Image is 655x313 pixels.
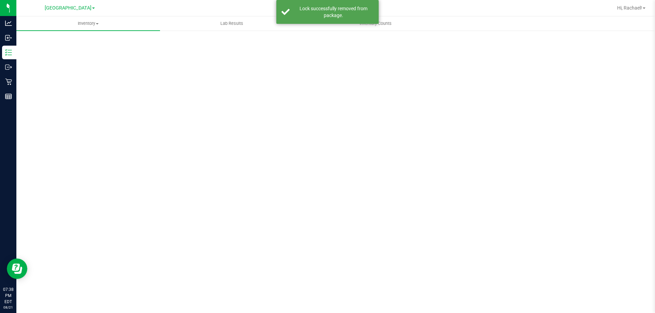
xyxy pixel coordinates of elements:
iframe: Resource center [7,259,27,279]
a: Inventory [16,16,160,31]
p: 08/21 [3,305,13,310]
div: Lock successfully removed from package. [293,5,374,19]
p: 07:38 PM EDT [3,286,13,305]
a: Lab Results [160,16,304,31]
inline-svg: Inbound [5,34,12,41]
inline-svg: Outbound [5,64,12,71]
inline-svg: Inventory [5,49,12,56]
inline-svg: Reports [5,93,12,100]
span: [GEOGRAPHIC_DATA] [45,5,91,11]
span: Lab Results [211,20,252,27]
span: Inventory [16,20,160,27]
inline-svg: Retail [5,78,12,85]
inline-svg: Analytics [5,20,12,27]
span: Hi, Rachael! [617,5,642,11]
